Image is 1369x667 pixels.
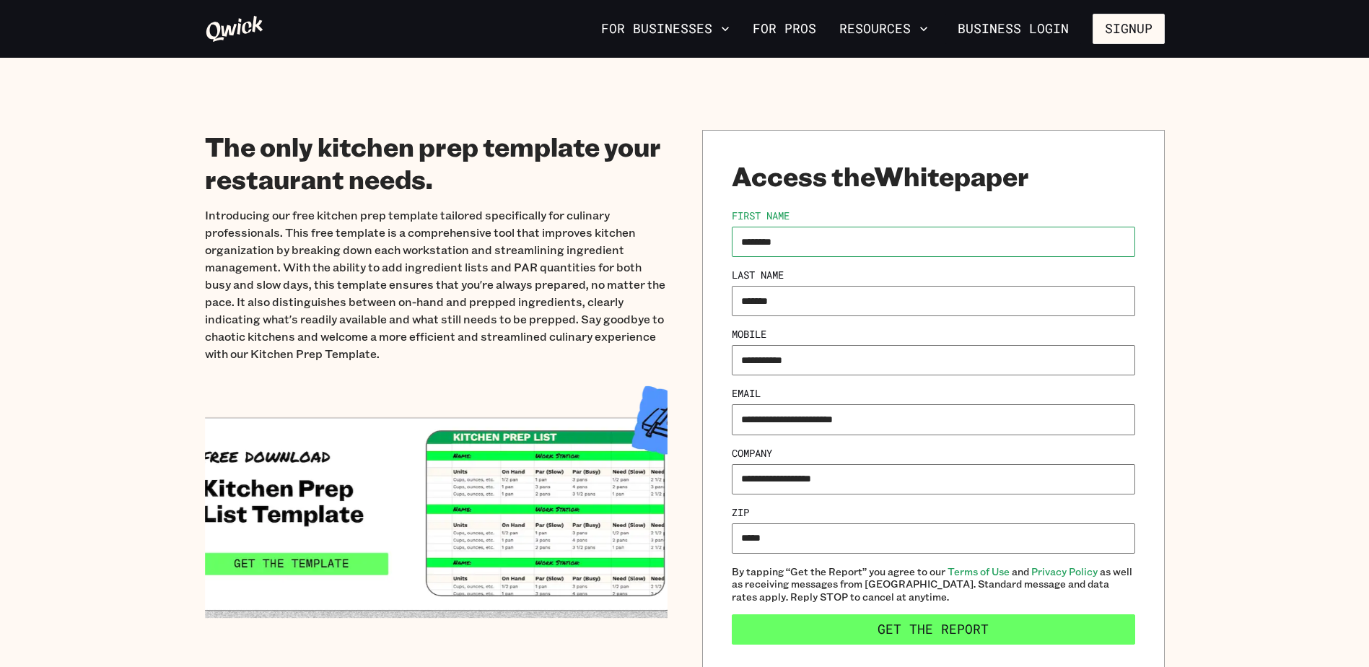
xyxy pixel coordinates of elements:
[732,506,749,519] label: Zip
[205,374,668,634] img: The only kitchen prep template your restaurant needs.
[1031,564,1098,578] a: Privacy Policy
[732,328,766,341] label: Mobile
[747,17,822,41] a: For Pros
[1093,14,1165,44] button: Signup
[732,387,761,400] label: Email
[205,130,668,195] h1: The only kitchen prep template your restaurant needs.
[948,564,1010,578] a: Terms of Use
[945,14,1081,44] a: Business Login
[732,447,772,460] label: Company
[834,17,934,41] button: Resources
[732,565,1135,603] span: By tapping “Get the Report” you agree to our and as well as receiving messages from [GEOGRAPHIC_D...
[732,614,1135,645] button: Get the Report
[205,206,668,362] p: Introducing our free kitchen prep template tailored specifically for culinary professionals. This...
[732,209,790,222] label: First Name
[732,269,784,282] label: Last Name
[732,160,1135,192] h1: Access the Whitepaper
[595,17,735,41] button: For Businesses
